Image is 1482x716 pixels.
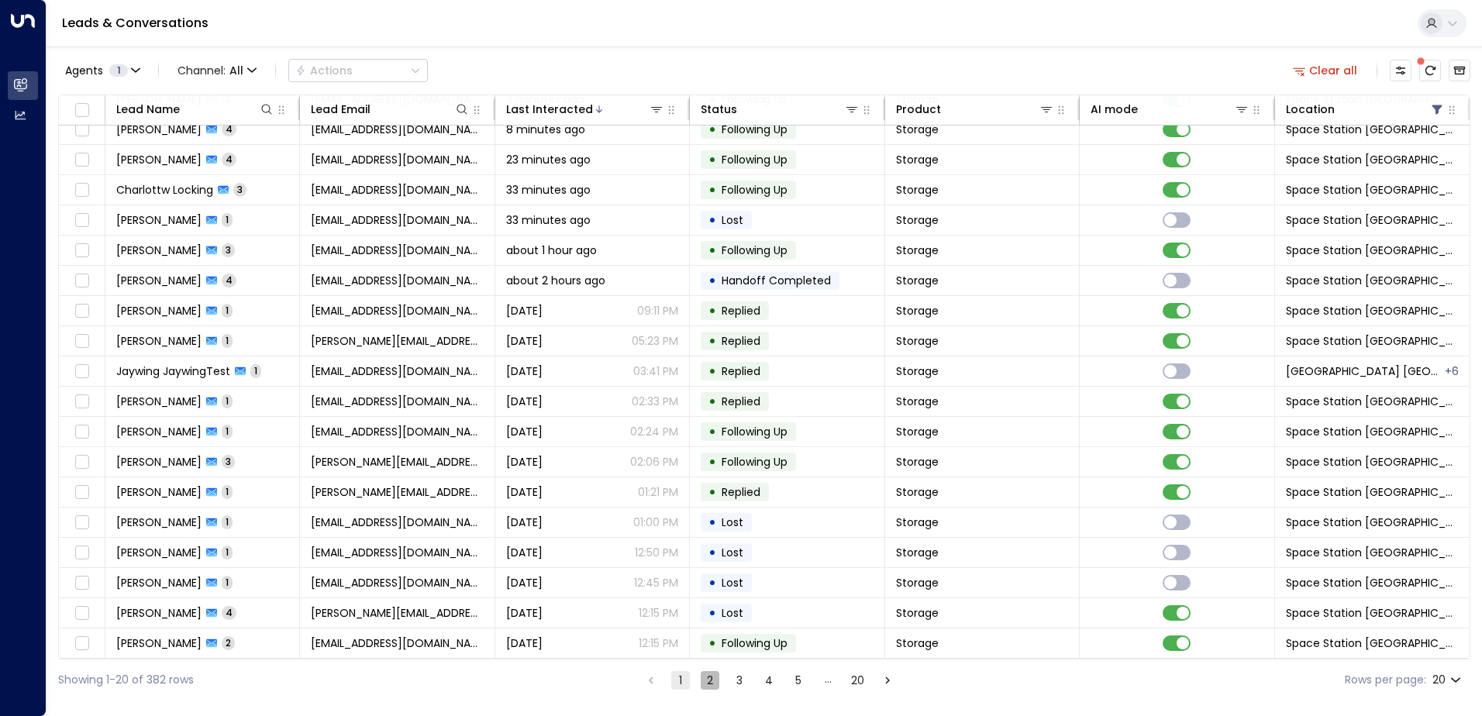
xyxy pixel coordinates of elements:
div: • [708,600,716,626]
span: Storage [896,515,939,530]
span: 33 minutes ago [506,212,591,228]
span: Toggle select row [72,634,91,653]
div: • [708,418,716,445]
span: Storage [896,333,939,349]
span: Ross McClarence [116,635,202,651]
span: Storage [896,424,939,439]
span: 3 [222,455,235,468]
span: neilmidd84@gmail.com [311,243,483,258]
span: 1 [250,364,261,377]
span: Space Station Doncaster [1286,424,1459,439]
span: Storage [896,454,939,470]
span: 3 [222,243,235,256]
span: Yesterday [506,605,543,621]
div: • [708,237,716,263]
span: liamharrington58@yahoo.com [311,122,483,137]
span: Toggle select row [72,543,91,563]
span: Michele Stilborn [116,212,202,228]
div: • [708,298,716,324]
button: page 1 [671,671,690,690]
div: Actions [295,64,353,77]
span: Space Station Doncaster [1286,303,1459,318]
span: Yesterday [506,484,543,500]
span: Michael White [116,424,202,439]
button: Agents1 [58,60,146,81]
span: derekirene@aol.com [311,152,483,167]
span: All [229,64,243,77]
button: Go to page 20 [848,671,867,690]
p: 09:11 PM [637,303,678,318]
span: Norbert Kryscinski [116,575,202,590]
span: Space Station Doncaster [1286,635,1459,651]
span: Storage [896,182,939,198]
span: Toggle select row [72,120,91,139]
div: • [708,328,716,354]
label: Rows per page: [1345,672,1426,688]
button: Archived Leads [1449,60,1470,81]
div: AI mode [1091,100,1249,119]
span: Following Up [722,182,788,198]
span: Space Station Doncaster [1286,152,1459,167]
span: Storage [896,122,939,137]
span: Lost [722,515,743,530]
div: Lead Name [116,100,180,119]
div: Last Interacted [506,100,593,119]
span: Channel: [171,60,263,81]
span: Lost [722,545,743,560]
span: Adam Birch [116,515,202,530]
span: Storage [896,273,939,288]
span: Space Station Doncaster [1286,575,1459,590]
span: adambirch85@googlemail.com [311,515,483,530]
span: 1 [222,304,233,317]
span: Space Station Doncaster [1286,515,1459,530]
span: Charlottw Locking [116,182,213,198]
span: Yesterday [506,424,543,439]
span: Space Station Doncaster [1286,454,1459,470]
div: … [819,671,837,690]
span: Storage [896,212,939,228]
span: Following Up [722,243,788,258]
p: 12:15 PM [639,605,678,621]
span: Neil Middleton [116,243,202,258]
span: Space Station Doncaster [1286,212,1459,228]
button: Go to page 3 [730,671,749,690]
span: michelestilborn@gmail.com [311,212,483,228]
button: Channel:All [171,60,263,81]
span: Toggle select row [72,573,91,593]
span: Yesterday [506,303,543,318]
div: Button group with a nested menu [288,59,428,82]
span: Toggle select row [72,513,91,532]
p: 02:24 PM [630,424,678,439]
span: 1 [222,546,233,559]
span: Following Up [722,454,788,470]
span: Yesterday [506,394,543,409]
div: Lead Email [311,100,469,119]
span: Jaywing JaywingTest [116,363,230,379]
span: Toggle select row [72,422,91,442]
div: • [708,116,716,143]
p: 02:33 PM [632,394,678,409]
span: Yesterday [506,635,543,651]
div: Product [896,100,1054,119]
div: Location [1286,100,1445,119]
span: Toggle select all [72,101,91,120]
span: Replied [722,394,760,409]
span: Toggle select row [72,241,91,260]
span: Toggle select row [72,301,91,321]
div: • [708,207,716,233]
span: tashamyrie10@gmail.com [311,303,483,318]
span: 23 minutes ago [506,152,591,167]
span: Storage [896,545,939,560]
div: • [708,449,716,475]
span: Space Station Doncaster [1286,605,1459,621]
span: Chloe Coates [116,545,202,560]
span: 4 [222,606,236,619]
span: 2 [222,636,235,649]
span: 1 [222,394,233,408]
button: Go to page 2 [701,671,719,690]
button: Customize [1390,60,1411,81]
span: Space Station Doncaster [1286,122,1459,137]
span: 1 [222,576,233,589]
div: • [708,388,716,415]
div: • [708,630,716,656]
